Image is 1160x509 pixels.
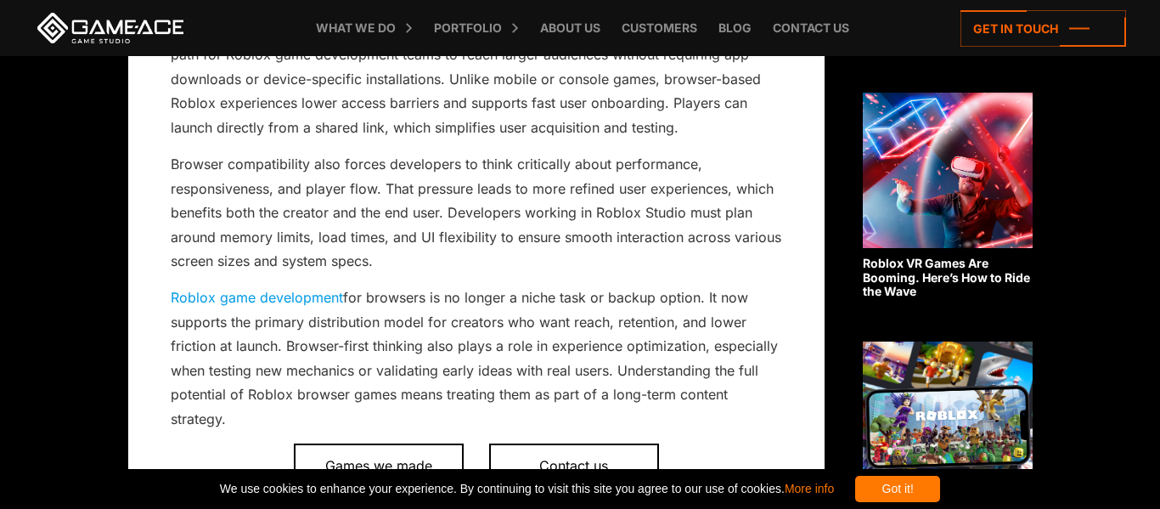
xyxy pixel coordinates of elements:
[863,342,1033,497] img: Related
[489,444,659,488] a: Contact us
[855,476,940,502] div: Got it!
[171,286,782,431] p: for browsers is no longer a niche task or backup option. It now supports the primary distribution...
[171,289,343,306] a: Roblox game development
[220,476,834,502] span: We use cookies to enhance your experience. By continuing to visit this site you agree to our use ...
[863,93,1033,248] img: Related
[863,93,1033,299] a: Roblox VR Games Are Booming. Here’s How to Ride the Wave
[785,482,834,495] a: More info
[171,19,782,139] p: An actual Roblox browser game offers more than casual entertainment. It opens a scalable path for...
[294,444,464,488] a: Games we made
[171,152,782,273] p: Browser compatibility also forces developers to think critically about performance, responsivenes...
[960,10,1126,47] a: Get in touch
